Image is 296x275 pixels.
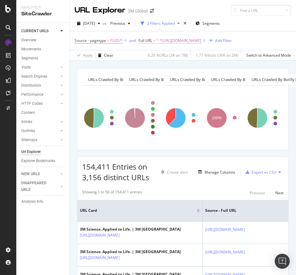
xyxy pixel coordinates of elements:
[21,28,59,34] a: CURRENT URLS
[104,53,113,58] div: Clear
[138,38,152,43] span: Full URL
[115,109,116,114] text: .
[80,227,181,232] div: 3M Science. Applied to Life. | 3M [GEOGRAPHIC_DATA]
[21,5,64,10] div: Analytics
[21,128,59,134] a: Outlinks
[21,46,41,53] div: Movements
[80,249,181,255] div: 3M Science. Applied to Life. | 3M [GEOGRAPHIC_DATA]
[164,91,200,145] svg: A chart.
[21,198,65,205] a: Analysis Info
[21,149,41,155] div: Url Explorer
[87,74,164,84] h4: URLs Crawled By Botify By pagetype
[205,170,235,175] div: Manage Columns
[205,227,245,233] a: [URL][DOMAIN_NAME]
[21,158,65,164] a: Explorer Bookmarks
[156,107,157,111] text: .
[156,119,157,123] text: .
[83,21,95,26] span: 2025 Aug. 3rd
[275,254,290,269] div: Open Intercom Messenger
[75,50,93,60] button: Apply
[21,46,65,53] a: Movements
[279,115,280,120] text: .
[246,91,282,145] svg: A chart.
[21,137,59,143] a: Sitemaps
[21,91,59,98] a: Performance
[21,180,59,193] a: DISAPPEARED URLS
[153,38,155,43] span: =
[21,55,38,62] div: Segments
[128,74,200,84] h4: URLs Crawled By Botify By locale
[83,53,93,58] div: Apply
[21,100,59,107] a: HTTP Codes
[21,198,43,205] div: Analysis Info
[21,149,65,155] a: Url Explorer
[243,167,276,177] button: Export as CSV
[21,64,31,71] div: Visits
[210,74,288,84] h4: URLs Crawled By Botify By migration
[21,109,35,116] div: Content
[21,158,55,164] div: Explorer Bookmarks
[21,137,37,143] div: Sitemaps
[252,170,276,175] div: Export as CSV
[150,9,154,13] div: arrow-right-arrow-left
[103,21,108,26] span: vs
[205,249,245,255] a: [URL][DOMAIN_NAME]
[21,73,59,80] a: Search Engines
[82,189,142,197] div: Showing 1 to 50 of 154,411 entries
[148,53,188,58] div: 0.29 % URLs ( 3K on 1M )
[156,101,157,105] text: .
[107,38,109,43] span: =
[170,77,241,82] span: URLs Crawled By Botify By parameters
[21,171,59,177] a: NEW URLS
[21,109,65,116] a: Content
[21,82,41,89] div: Distribution
[231,5,291,16] input: Find a URL
[115,121,116,126] text: .
[193,18,222,28] button: Segments
[21,10,64,18] div: SiteCrawler
[21,100,43,107] div: HTTP Codes
[21,128,35,134] div: Outlinks
[21,37,36,43] div: Overview
[21,91,43,98] div: Performance
[212,116,221,120] text: 100%
[156,130,157,135] text: .
[138,18,182,28] button: 2 Filters Applied
[167,170,188,175] div: Create alert
[115,115,116,120] text: .
[21,82,59,89] a: Distribution
[211,77,278,82] span: URLs Crawled By Botify By migration
[244,50,291,60] button: Switch to Advanced Mode
[196,168,235,176] button: Manage Columns
[250,190,265,196] div: Previous
[182,20,188,27] div: times
[21,64,59,71] a: Visits
[196,53,238,58] div: 1.77 % Visits ( 36K on 2M )
[21,73,47,80] div: Search Engines
[75,38,106,43] span: Source - pagetype
[169,74,250,84] h4: URLs Crawled By Botify By parameters
[80,255,120,261] a: [URL][DOMAIN_NAME]
[279,109,280,114] text: .
[238,115,239,120] text: .
[129,38,136,43] div: and
[82,91,118,145] div: A chart.
[207,37,232,44] button: Add Filter
[156,113,157,117] text: .
[21,119,32,125] div: Inlinks
[80,232,120,238] a: [URL][DOMAIN_NAME]
[21,119,59,125] a: Inlinks
[205,91,241,145] svg: A chart.
[21,171,40,177] div: NEW URLS
[202,21,220,26] span: Segments
[128,8,148,14] div: 3M Global
[75,5,125,16] div: URL Explorer
[21,55,65,62] a: Segments
[129,77,190,82] span: URLs Crawled By Botify By locale
[156,125,157,129] text: .
[88,77,155,82] span: URLs Crawled By Botify By pagetype
[110,36,123,45] span: FUZE/*
[82,161,149,182] span: 154,411 Entries on 3,156 distinct URLs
